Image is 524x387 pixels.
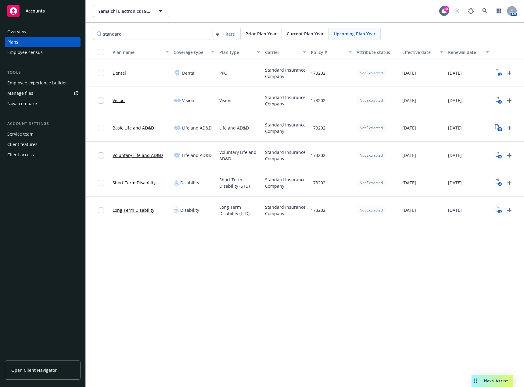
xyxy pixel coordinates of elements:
[479,5,491,17] a: Search
[402,179,416,186] span: [DATE]
[93,5,169,17] button: Yamaichi Electronics [GEOGRAPHIC_DATA]
[494,151,504,160] a: View Plan Documents
[7,48,43,57] div: Employee census
[448,97,462,104] span: [DATE]
[98,98,104,104] input: Toggle Row Selected
[180,179,199,186] span: Disability
[219,149,260,162] span: Voluntary Life and AD&D
[219,70,228,76] span: PPO
[7,140,38,149] div: Client features
[213,28,237,40] button: Filters
[448,49,482,55] div: Renewal date
[5,88,81,98] a: Manage files
[113,97,125,104] a: Vision
[311,125,325,131] span: 173202
[5,140,81,149] a: Client features
[451,5,463,17] a: Start snowing
[357,49,397,55] div: Attribute status
[499,100,501,104] text: 2
[5,2,81,20] a: Accounts
[98,207,104,213] input: Toggle Row Selected
[7,88,33,98] div: Manage files
[448,125,462,131] span: [DATE]
[494,68,504,78] a: View Plan Documents
[504,205,514,215] a: Upload Plan Documents
[7,27,26,37] div: Overview
[5,69,81,76] div: Tools
[448,70,462,76] span: [DATE]
[494,205,504,215] a: View Plan Documents
[5,27,81,37] a: Overview
[265,94,306,107] span: Standard Insurance Company
[11,367,57,373] span: Open Client Navigator
[98,125,104,131] input: Toggle Row Selected
[7,78,67,88] div: Employee experience builder
[7,37,18,47] div: Plans
[334,30,375,37] span: Upcoming Plan Year
[446,45,491,59] button: Renewal date
[308,45,354,59] button: Policy #
[402,207,416,213] span: [DATE]
[113,125,154,131] a: Basic Life and AD&D
[174,49,208,55] div: Coverage type
[504,178,514,188] a: Upload Plan Documents
[357,124,386,132] div: Not Extracted
[7,150,34,160] div: Client access
[182,125,212,131] span: Life and AD&D
[472,375,513,387] button: Nova Assist
[219,49,253,55] div: Plan type
[182,97,194,104] span: Vision
[443,6,449,12] div: 28
[180,207,199,213] span: Disability
[219,204,260,217] span: Long Term Disability (LTD)
[98,152,104,158] input: Toggle Row Selected
[311,179,325,186] span: 173202
[354,45,400,59] button: Attribute status
[311,207,325,213] span: 173202
[402,70,416,76] span: [DATE]
[7,129,34,139] div: Service team
[499,182,501,186] text: 4
[493,5,505,17] a: Switch app
[93,28,210,40] input: Search by name
[494,178,504,188] a: View Plan Documents
[265,67,306,80] span: Standard Insurance Company
[402,49,436,55] div: Effective date
[110,45,171,59] button: Plan name
[222,31,235,37] span: Filters
[26,9,45,13] span: Accounts
[265,49,299,55] div: Carrier
[113,207,154,213] a: Long Term Disability
[113,179,156,186] a: Short Term Disability
[265,204,306,217] span: Standard Insurance Company
[400,45,446,59] button: Effective date
[287,30,324,37] span: Current Plan Year
[265,149,306,162] span: Standard Insurance Company
[246,30,277,37] span: Prior Plan Year
[504,151,514,160] a: Upload Plan Documents
[448,179,462,186] span: [DATE]
[98,70,104,76] input: Toggle Row Selected
[113,49,162,55] div: Plan name
[182,152,212,158] span: Life and AD&D
[311,49,345,55] div: Policy #
[448,152,462,158] span: [DATE]
[499,210,501,214] text: 4
[504,68,514,78] a: Upload Plan Documents
[472,375,479,387] div: Drag to move
[311,97,325,104] span: 173202
[504,123,514,133] a: Upload Plan Documents
[448,207,462,213] span: [DATE]
[484,378,508,383] span: Nova Assist
[263,45,308,59] button: Carrier
[98,180,104,186] input: Toggle Row Selected
[219,125,249,131] span: Life and AD&D
[357,206,386,214] div: Not Extracted
[182,70,196,76] span: Dental
[219,176,260,189] span: Short Term Disability (STD)
[5,129,81,139] a: Service team
[5,48,81,57] a: Employee census
[113,152,163,158] a: Voluntary Life and AD&D
[5,121,81,127] div: Account settings
[499,73,501,76] text: 2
